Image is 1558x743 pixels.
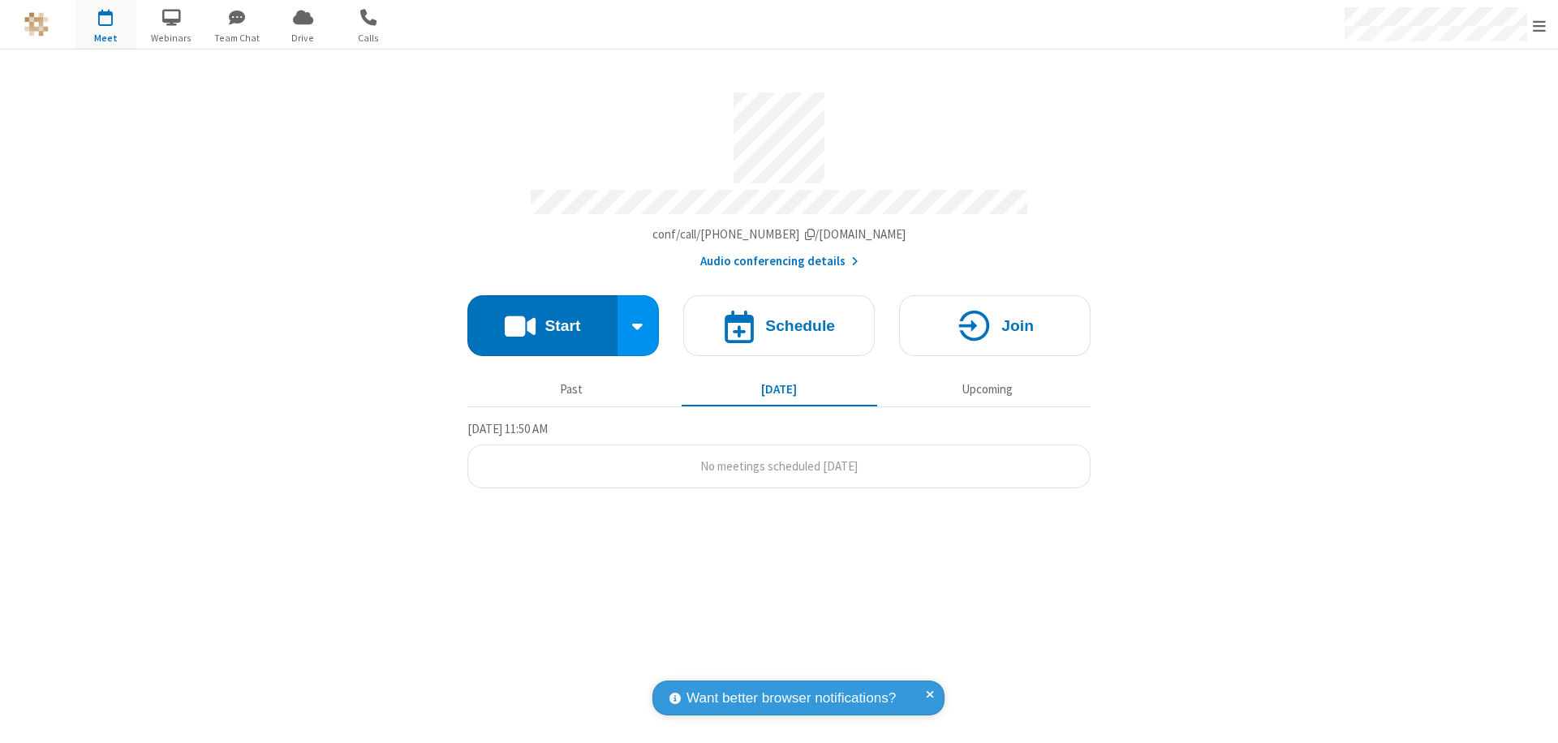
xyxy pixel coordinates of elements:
[683,295,875,356] button: Schedule
[618,295,660,356] div: Start conference options
[686,688,896,709] span: Want better browser notifications?
[474,374,669,405] button: Past
[75,31,136,45] span: Meet
[273,31,334,45] span: Drive
[207,31,268,45] span: Team Chat
[765,318,835,333] h4: Schedule
[700,252,859,271] button: Audio conferencing details
[652,226,906,242] span: Copy my meeting room link
[24,12,49,37] img: QA Selenium DO NOT DELETE OR CHANGE
[682,374,877,405] button: [DATE]
[899,295,1091,356] button: Join
[1517,701,1546,732] iframe: Chat
[338,31,399,45] span: Calls
[467,419,1091,489] section: Today's Meetings
[467,421,548,436] span: [DATE] 11:50 AM
[544,318,580,333] h4: Start
[652,225,906,244] button: Copy my meeting room linkCopy my meeting room link
[1001,318,1034,333] h4: Join
[141,31,202,45] span: Webinars
[889,374,1085,405] button: Upcoming
[467,295,618,356] button: Start
[700,458,858,474] span: No meetings scheduled [DATE]
[467,80,1091,271] section: Account details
